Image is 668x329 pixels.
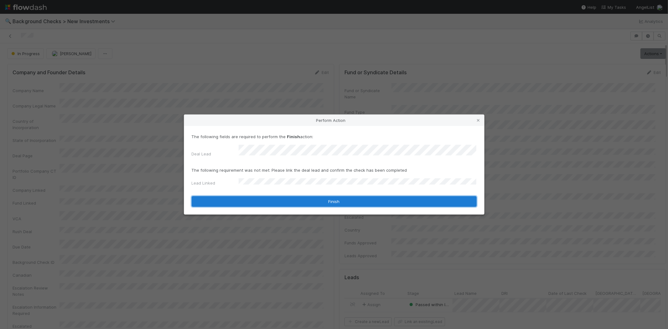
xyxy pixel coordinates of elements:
p: The following requirement was not met: Please link the deal lead and confirm the check has been c... [192,167,477,173]
p: The following fields are required to perform the action: [192,133,477,140]
strong: Finish [287,134,300,139]
div: Perform Action [184,115,484,126]
label: Deal Lead [192,151,211,157]
button: Finish [192,196,477,207]
label: Lead Linked [192,180,215,186]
